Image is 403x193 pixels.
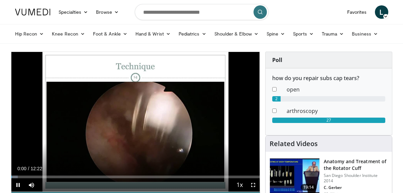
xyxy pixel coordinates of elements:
[30,166,42,171] span: 12:22
[282,107,390,115] dd: arthroscopy
[324,173,388,184] p: San Diego Shoulder Institute 2014
[263,27,289,41] a: Spine
[272,96,281,102] div: 2
[233,178,246,192] button: Playback Rate
[135,4,269,20] input: Search topics, interventions
[25,178,38,192] button: Mute
[92,5,123,19] a: Browse
[272,56,282,64] strong: Poll
[272,118,385,123] div: 27
[175,27,210,41] a: Pediatrics
[131,27,175,41] a: Hand & Wrist
[11,176,260,178] div: Progress Bar
[210,27,263,41] a: Shoulder & Elbow
[272,75,385,81] h6: how do you repair subs cap tears?
[11,52,260,192] video-js: Video Player
[270,140,318,148] h4: Related Videos
[15,9,51,15] img: VuMedi Logo
[375,5,388,19] a: L
[11,178,25,192] button: Pause
[55,5,92,19] a: Specialties
[246,178,260,192] button: Fullscreen
[318,27,348,41] a: Trauma
[324,185,388,190] p: C. Gerber
[28,166,29,171] span: /
[17,166,26,171] span: 0:00
[48,27,89,41] a: Knee Recon
[324,158,388,172] h3: Anatomy and Treatment of the Rotator Cuff
[301,184,317,191] span: 19:14
[348,27,382,41] a: Business
[289,27,318,41] a: Sports
[11,27,48,41] a: Hip Recon
[282,85,390,93] dd: open
[343,5,371,19] a: Favorites
[89,27,131,41] a: Foot & Ankle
